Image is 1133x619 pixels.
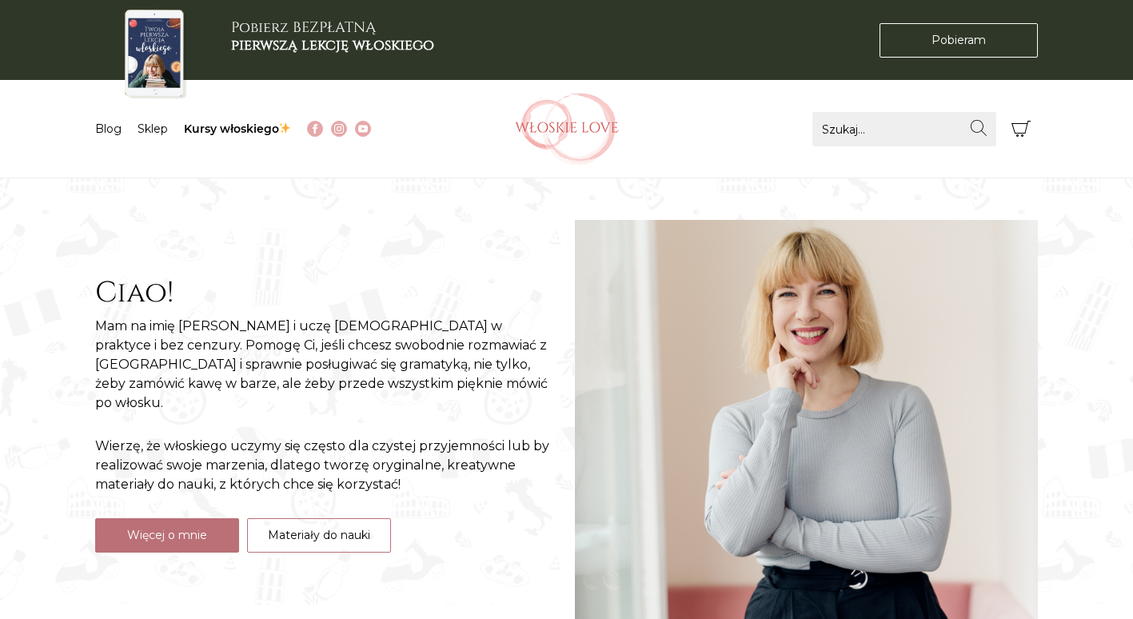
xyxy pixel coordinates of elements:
[247,518,391,553] a: Materiały do nauki
[95,276,559,310] h2: Ciao!
[279,122,290,134] img: ✨
[95,437,559,494] p: Wierzę, że włoskiego uczymy się często dla czystej przyjemności lub by realizować swoje marzenia,...
[880,23,1038,58] a: Pobieram
[231,19,434,54] h3: Pobierz BEZPŁATNĄ
[231,35,434,55] b: pierwszą lekcję włoskiego
[95,518,239,553] a: Więcej o mnie
[515,93,619,165] img: Włoskielove
[95,122,122,136] a: Blog
[184,122,292,136] a: Kursy włoskiego
[812,112,996,146] input: Szukaj...
[1004,112,1039,146] button: Koszyk
[95,317,559,413] p: Mam na imię [PERSON_NAME] i uczę [DEMOGRAPHIC_DATA] w praktyce i bez cenzury. Pomogę Ci, jeśli ch...
[932,32,986,49] span: Pobieram
[138,122,168,136] a: Sklep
